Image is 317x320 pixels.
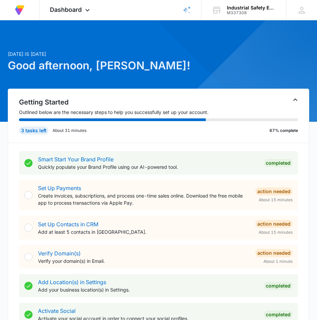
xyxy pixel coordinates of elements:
img: Volusion [14,4,26,16]
p: Quickly populate your Brand Profile using our AI-powered tool. [38,163,258,170]
div: account name [227,5,276,10]
div: 3 tasks left [19,127,48,135]
span: Dashboard [50,6,82,13]
span: About 15 minutes [259,197,293,203]
p: Verify your domain(s) in Email. [38,257,250,265]
button: Toggle Collapse [291,96,299,104]
p: 67% complete [270,128,298,134]
p: [DATE] is [DATE] [8,50,309,58]
div: Completed [264,282,293,290]
p: About 31 minutes [53,128,86,134]
a: Set Up Contacts in CRM [38,221,98,228]
div: Action Needed [255,249,293,257]
div: Completed [264,159,293,167]
div: Action Needed [255,220,293,228]
a: Verify Domain(s) [38,250,81,257]
p: Add your business location(s) in Settings. [38,286,258,293]
p: Outlined below are the necessary steps to help you successfully set up your account. [19,109,298,116]
h1: Good afternoon, [PERSON_NAME]! [8,58,309,74]
a: Set Up Payments [38,185,81,191]
div: account id [227,10,276,15]
span: About 15 minutes [259,229,293,235]
p: Add at least 5 contacts in [GEOGRAPHIC_DATA]. [38,228,250,235]
p: Create invoices, subscriptions, and process one-time sales online. Download the free mobile app t... [38,192,250,206]
div: Completed [264,311,293,319]
a: Smart Start Your Brand Profile [38,156,114,163]
a: Activate Social [38,307,76,314]
div: Action Needed [255,187,293,196]
a: Add Location(s) in Settings [38,279,106,285]
h2: Getting Started [19,97,298,107]
span: About 1 minute [263,258,293,265]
